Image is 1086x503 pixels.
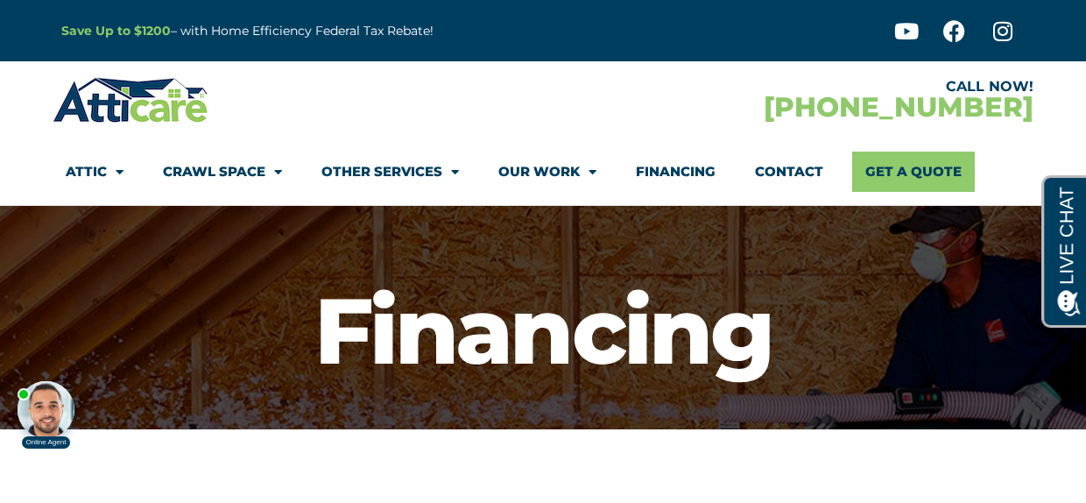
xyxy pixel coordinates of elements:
[61,21,629,41] p: – with Home Efficiency Federal Tax Rebate!
[852,152,975,192] a: Get A Quote
[498,152,596,192] a: Our Work
[321,152,459,192] a: Other Services
[66,152,1020,192] nav: Menu
[543,80,1033,94] div: CALL NOW!
[61,23,171,39] a: Save Up to $1200
[755,152,823,192] a: Contact
[9,285,1077,377] h1: Financing
[636,152,716,192] a: Financing
[163,152,282,192] a: Crawl Space
[66,152,123,192] a: Attic
[9,319,289,450] iframe: Chat Invitation
[43,14,141,36] span: Opens a chat window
